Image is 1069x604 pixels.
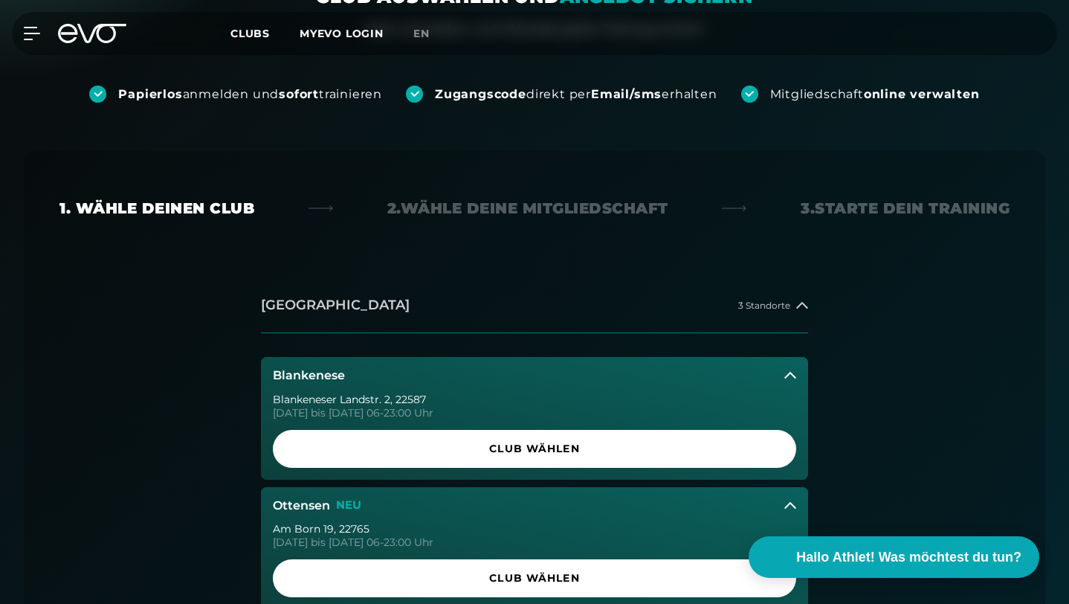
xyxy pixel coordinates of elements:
[273,524,796,534] div: Am Born 19 , 22765
[273,369,345,382] h3: Blankenese
[336,499,361,512] p: NEU
[864,87,980,101] strong: online verwalten
[273,394,796,405] div: Blankeneser Landstr. 2 , 22587
[273,430,796,468] a: Club wählen
[261,278,808,333] button: [GEOGRAPHIC_DATA]3 Standorte
[273,408,796,418] div: [DATE] bis [DATE] 06-23:00 Uhr
[413,27,430,40] span: en
[261,357,808,394] button: Blankenese
[770,86,980,103] div: Mitgliedschaft
[279,87,319,101] strong: sofort
[118,87,182,101] strong: Papierlos
[387,198,668,219] div: 2. Wähle deine Mitgliedschaft
[300,27,384,40] a: MYEVO LOGIN
[801,198,1010,219] div: 3. Starte dein Training
[291,571,778,586] span: Club wählen
[413,25,448,42] a: en
[261,296,410,315] h2: [GEOGRAPHIC_DATA]
[230,26,300,40] a: Clubs
[435,87,526,101] strong: Zugangscode
[273,559,796,597] a: Club wählen
[230,27,270,40] span: Clubs
[273,499,330,513] h3: Ottensen
[261,487,808,524] button: OttensenNEU
[796,547,1021,568] span: Hallo Athlet! Was möchtest du tun?
[118,86,382,103] div: anmelden und trainieren
[738,301,790,310] span: 3 Standorte
[435,86,717,103] div: direkt per erhalten
[591,87,662,101] strong: Email/sms
[59,198,254,219] div: 1. Wähle deinen Club
[273,537,796,547] div: [DATE] bis [DATE] 06-23:00 Uhr
[749,536,1039,578] button: Hallo Athlet! Was möchtest du tun?
[291,441,778,457] span: Club wählen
